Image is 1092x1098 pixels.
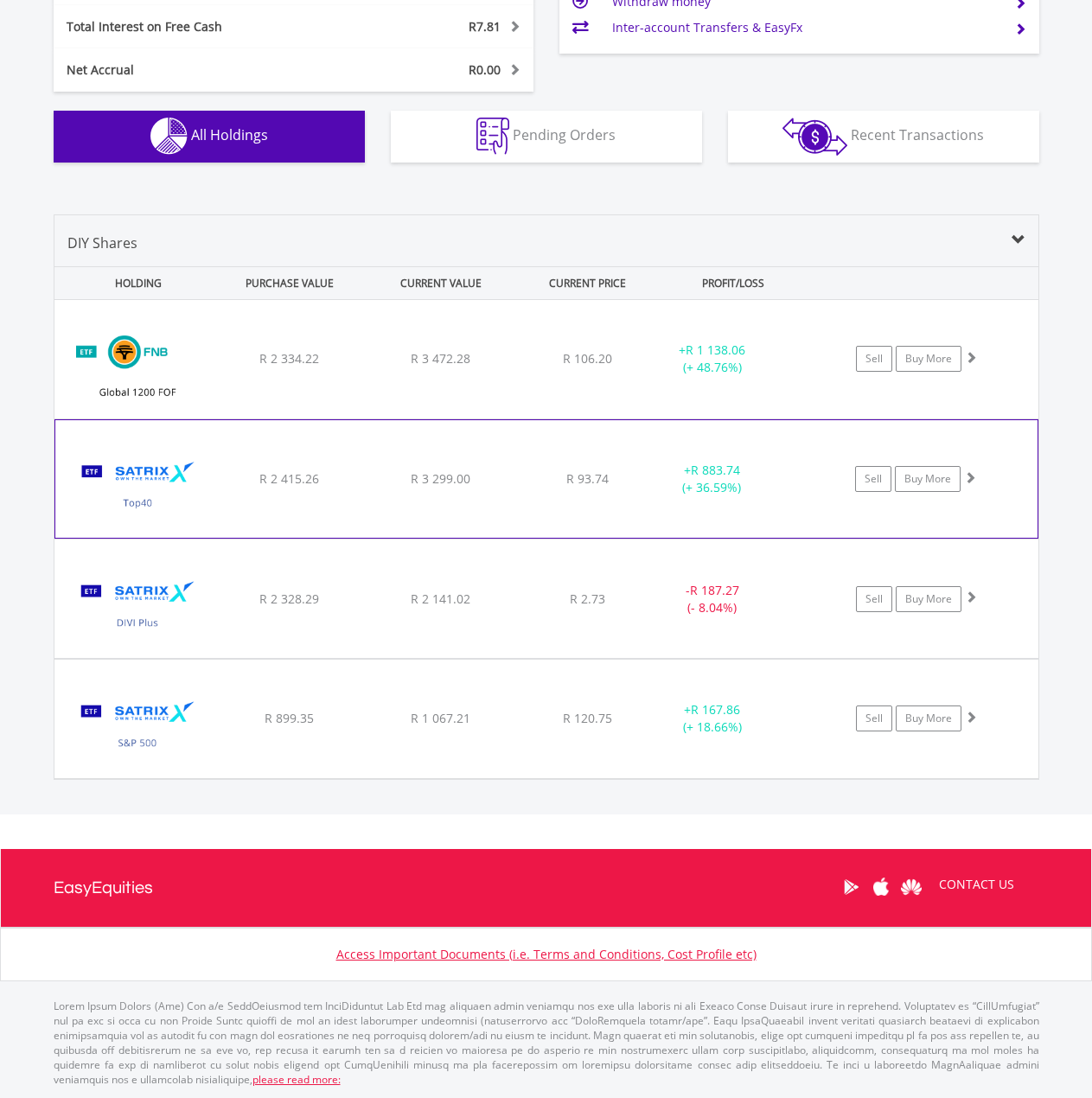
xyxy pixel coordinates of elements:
[54,111,365,163] button: All Holdings
[896,586,961,612] a: Buy More
[54,849,153,927] a: EasyEquities
[469,61,501,78] span: R0.00
[63,561,212,654] img: TFSA.STXDIV.png
[856,586,892,612] a: Sell
[896,346,961,372] a: Buy More
[411,470,470,487] span: R 3 299.00
[150,118,188,155] img: holdings-wht.png
[67,233,137,252] span: DIY Shares
[782,118,847,156] img: transactions-zar-wht.png
[55,267,213,299] div: HOLDING
[476,118,509,155] img: pending_instructions-wht.png
[411,590,470,607] span: R 2 141.02
[54,999,1039,1088] p: Lorem Ipsum Dolors (Ame) Con a/e SeddOeiusmod tem InciDiduntut Lab Etd mag aliquaen admin veniamq...
[518,267,655,299] div: CURRENT PRICE
[612,15,1000,41] td: Inter-account Transfers & EasyFx
[513,125,616,144] span: Pending Orders
[690,582,739,598] span: R 187.27
[648,701,778,736] div: + (+ 18.66%)
[563,350,612,367] span: R 106.20
[259,350,319,367] span: R 2 334.22
[896,705,961,731] a: Buy More
[566,470,609,487] span: R 93.74
[856,346,892,372] a: Sell
[855,466,891,492] a: Sell
[648,342,778,376] div: + (+ 48.76%)
[336,946,757,962] a: Access Important Documents (i.e. Terms and Conditions, Cost Profile etc)
[391,111,702,163] button: Pending Orders
[563,710,612,726] span: R 120.75
[54,61,334,79] div: Net Accrual
[851,125,984,144] span: Recent Transactions
[191,125,268,144] span: All Holdings
[728,111,1039,163] button: Recent Transactions
[647,462,776,496] div: + (+ 36.59%)
[691,462,740,478] span: R 883.74
[63,322,212,414] img: TFSA.FNBEQF.png
[252,1072,341,1087] a: please read more:
[836,860,866,914] a: Google Play
[927,860,1026,909] a: CONTACT US
[660,267,808,299] div: PROFIT/LOSS
[856,705,892,731] a: Sell
[691,701,740,718] span: R 167.86
[54,18,334,35] div: Total Interest on Free Cash
[64,442,213,533] img: TFSA.STX40.png
[686,342,745,358] span: R 1 138.06
[866,860,897,914] a: Apple
[469,18,501,35] span: R7.81
[216,267,364,299] div: PURCHASE VALUE
[265,710,314,726] span: R 899.35
[411,710,470,726] span: R 1 067.21
[570,590,605,607] span: R 2.73
[63,681,212,774] img: TFSA.STX500.png
[648,582,778,616] div: - (- 8.04%)
[411,350,470,367] span: R 3 472.28
[259,470,319,487] span: R 2 415.26
[895,466,961,492] a: Buy More
[259,590,319,607] span: R 2 328.29
[897,860,927,914] a: Huawei
[367,267,515,299] div: CURRENT VALUE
